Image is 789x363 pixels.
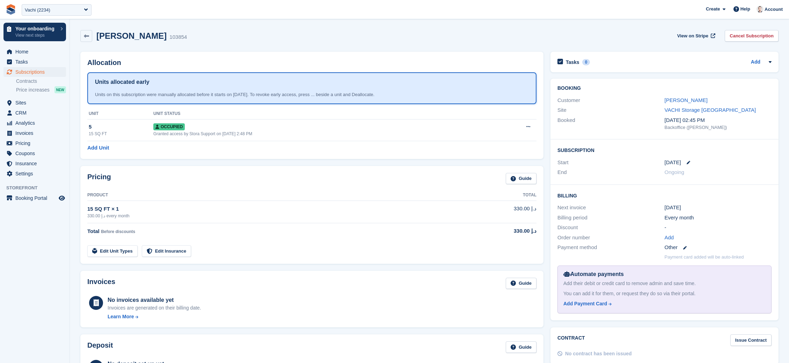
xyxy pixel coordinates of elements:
span: Price increases [16,87,50,93]
div: [DATE] 02:45 PM [665,116,772,124]
a: Price increases NEW [16,86,66,94]
a: menu [3,159,66,168]
a: Contracts [16,78,66,85]
a: menu [3,118,66,128]
div: [DATE] [665,204,772,212]
p: Payment card added will be auto-linked [665,254,744,261]
a: Add [665,234,674,242]
div: 103854 [169,33,187,41]
span: Coupons [15,148,57,158]
h2: Subscription [557,146,772,153]
span: Invoices [15,128,57,138]
a: menu [3,148,66,158]
div: Discount [557,224,665,232]
a: Edit Unit Types [87,245,138,257]
span: Create [706,6,720,13]
div: Backoffice ([PERSON_NAME]) [665,124,772,131]
h2: Tasks [566,59,579,65]
h2: Booking [557,86,772,91]
div: Site [557,106,665,114]
div: 330.00 د.إ every month [87,213,456,219]
span: Account [765,6,783,13]
a: menu [3,98,66,108]
div: 0 [582,59,590,65]
div: Billing period [557,214,665,222]
div: Booked [557,116,665,131]
div: Add their debit or credit card to remove admin and save time. [563,280,766,287]
a: Cancel Subscription [725,30,779,42]
time: 2026-02-26 21:00:00 UTC [665,159,681,167]
a: menu [3,138,66,148]
div: Granted access by Stora Support on [DATE] 2:48 PM [153,131,487,137]
div: - [665,224,772,232]
a: Learn More [108,313,201,320]
div: 15 SQ FT [89,131,153,137]
span: Home [15,47,57,57]
div: Learn More [108,313,134,320]
div: Add Payment Card [563,300,607,307]
a: Your onboarding View next steps [3,23,66,41]
div: 5 [89,123,153,131]
span: View on Stripe [677,32,708,39]
div: Every month [665,214,772,222]
div: NEW [54,86,66,93]
a: Edit Insurance [142,245,191,257]
th: Unit Status [153,108,487,119]
div: No contract has been issued [565,350,632,357]
th: Total [456,190,536,201]
div: Order number [557,234,665,242]
div: No invoices available yet [108,296,201,304]
h2: Invoices [87,278,115,289]
span: Booking Portal [15,193,57,203]
th: Product [87,190,456,201]
div: Next invoice [557,204,665,212]
div: Invoices are generated on their billing date. [108,304,201,312]
div: You can add it for them, or request they do so via their portal. [563,290,766,297]
div: 330.00 د.إ [456,227,536,235]
a: View on Stripe [674,30,717,42]
span: Settings [15,169,57,179]
h2: Pricing [87,173,111,184]
a: Guide [506,173,536,184]
a: menu [3,57,66,67]
a: Preview store [58,194,66,202]
div: 15 SQ FT × 1 [87,205,456,213]
a: Add Unit [87,144,109,152]
h2: Contract [557,334,585,346]
div: End [557,168,665,176]
a: menu [3,128,66,138]
span: Subscriptions [15,67,57,77]
td: 330.00 د.إ [456,201,536,223]
a: [PERSON_NAME] [665,97,708,103]
div: Vachi (2234) [25,7,50,14]
a: Guide [506,278,536,289]
h2: Deposit [87,341,113,353]
span: Sites [15,98,57,108]
p: View next steps [15,32,57,38]
a: Add [751,58,760,66]
span: Storefront [6,184,70,191]
img: stora-icon-8386f47178a22dfd0bd8f6a31ec36ba5ce8667c1dd55bd0f319d3a0aa187defe.svg [6,4,16,15]
a: Issue Contract [730,334,772,346]
div: Automate payments [563,270,766,278]
a: menu [3,169,66,179]
a: menu [3,47,66,57]
span: Total [87,228,100,234]
div: Start [557,159,665,167]
span: Analytics [15,118,57,128]
span: Ongoing [665,169,685,175]
a: menu [3,67,66,77]
div: Customer [557,96,665,104]
span: Tasks [15,57,57,67]
p: Your onboarding [15,26,57,31]
img: Jeff Knox [757,6,764,13]
span: Help [740,6,750,13]
a: menu [3,193,66,203]
div: Other [665,244,772,252]
h2: Allocation [87,59,536,67]
a: Guide [506,341,536,353]
a: menu [3,108,66,118]
th: Unit [87,108,153,119]
h2: [PERSON_NAME] [96,31,167,41]
span: Occupied [153,123,185,130]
